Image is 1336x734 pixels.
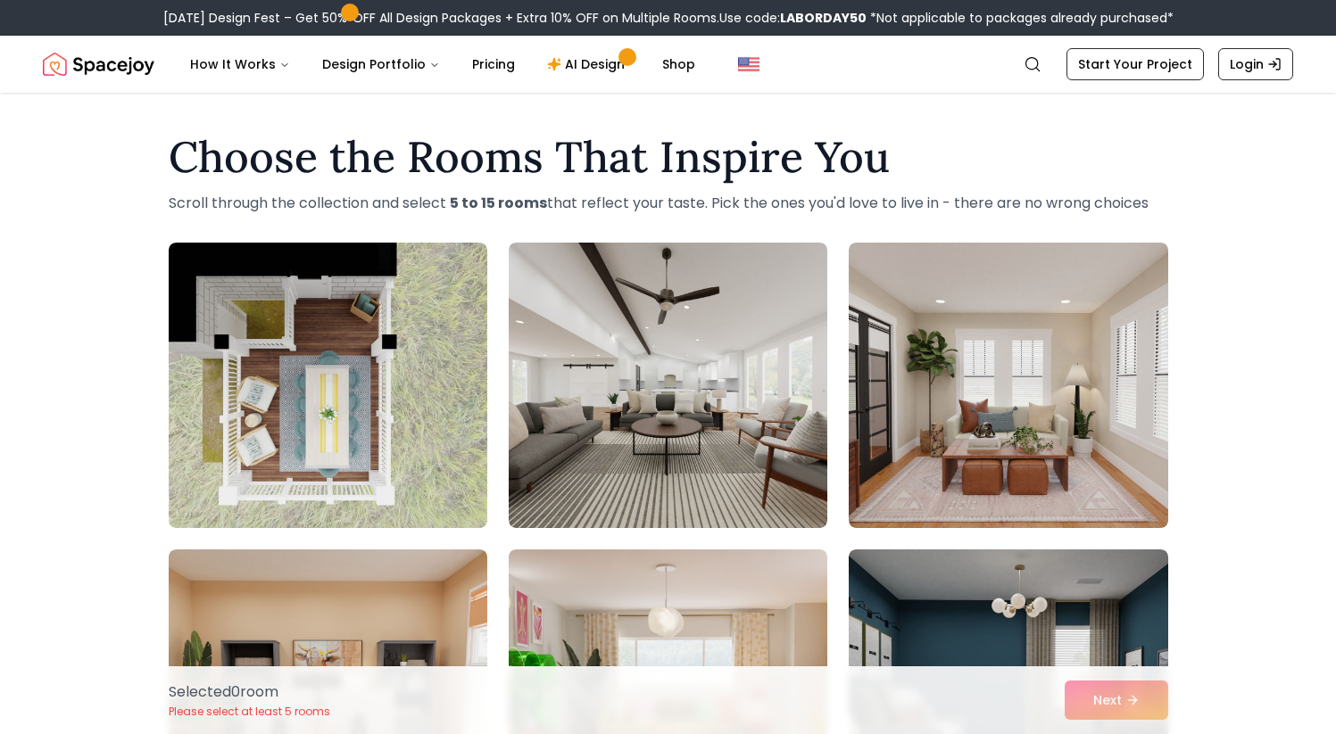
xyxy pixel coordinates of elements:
[533,46,644,82] a: AI Design
[719,9,867,27] span: Use code:
[169,193,1168,214] p: Scroll through the collection and select that reflect your taste. Pick the ones you'd love to liv...
[1066,48,1204,80] a: Start Your Project
[169,136,1168,178] h1: Choose the Rooms That Inspire You
[176,46,709,82] nav: Main
[867,9,1174,27] span: *Not applicable to packages already purchased*
[169,681,330,703] p: Selected 0 room
[43,46,154,82] a: Spacejoy
[450,193,547,213] strong: 5 to 15 rooms
[648,46,709,82] a: Shop
[169,705,330,719] p: Please select at least 5 rooms
[163,9,1174,27] div: [DATE] Design Fest – Get 50% OFF All Design Packages + Extra 10% OFF on Multiple Rooms.
[509,243,827,528] img: Room room-2
[308,46,454,82] button: Design Portfolio
[43,46,154,82] img: Spacejoy Logo
[169,243,487,528] img: Room room-1
[176,46,304,82] button: How It Works
[43,36,1293,93] nav: Global
[458,46,529,82] a: Pricing
[1218,48,1293,80] a: Login
[849,243,1167,528] img: Room room-3
[780,9,867,27] b: LABORDAY50
[738,54,759,75] img: United States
